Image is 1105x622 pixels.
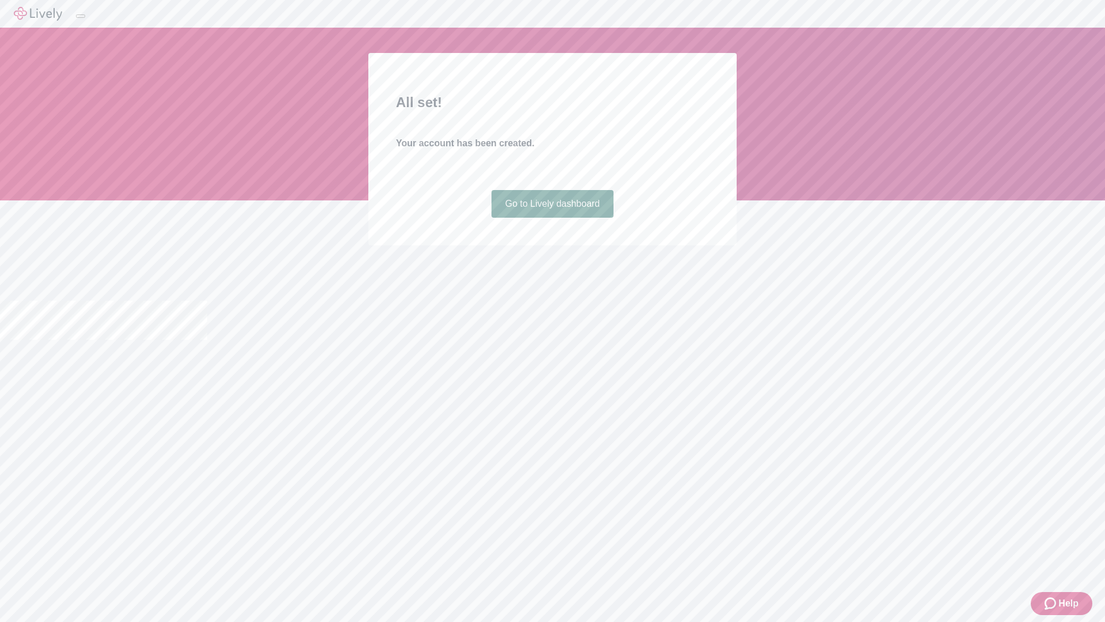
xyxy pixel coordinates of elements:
[76,14,85,18] button: Log out
[1031,592,1092,615] button: Zendesk support iconHelp
[1045,597,1058,610] svg: Zendesk support icon
[14,7,62,21] img: Lively
[396,92,709,113] h2: All set!
[396,136,709,150] h4: Your account has been created.
[1058,597,1079,610] span: Help
[491,190,614,218] a: Go to Lively dashboard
